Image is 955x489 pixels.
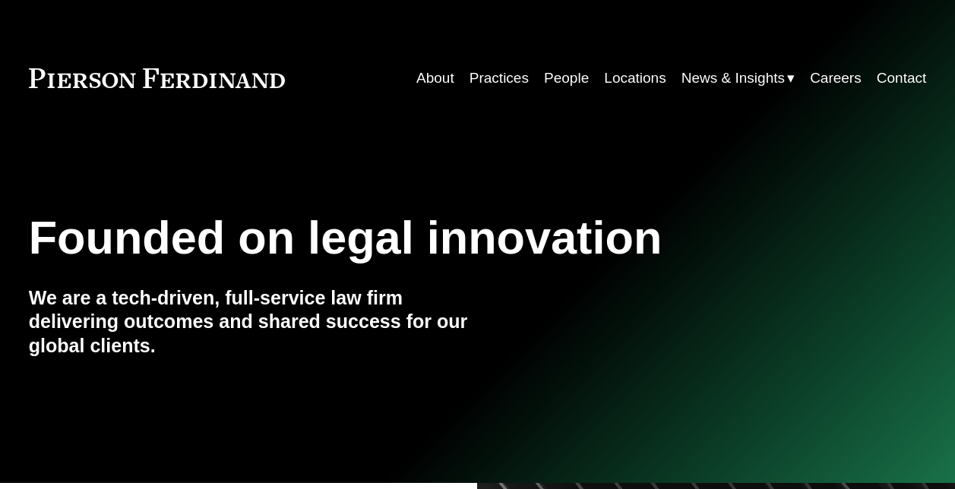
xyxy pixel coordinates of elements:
a: People [544,64,589,93]
a: About [416,64,454,93]
h1: Founded on legal innovation [29,211,777,264]
a: Contact [877,64,926,93]
h4: We are a tech-driven, full-service law firm delivering outcomes and shared success for our global... [29,286,478,358]
a: Practices [470,64,529,93]
a: folder dropdown [681,64,795,93]
a: Careers [810,64,862,93]
a: Locations [604,64,666,93]
span: News & Insights [681,65,785,91]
